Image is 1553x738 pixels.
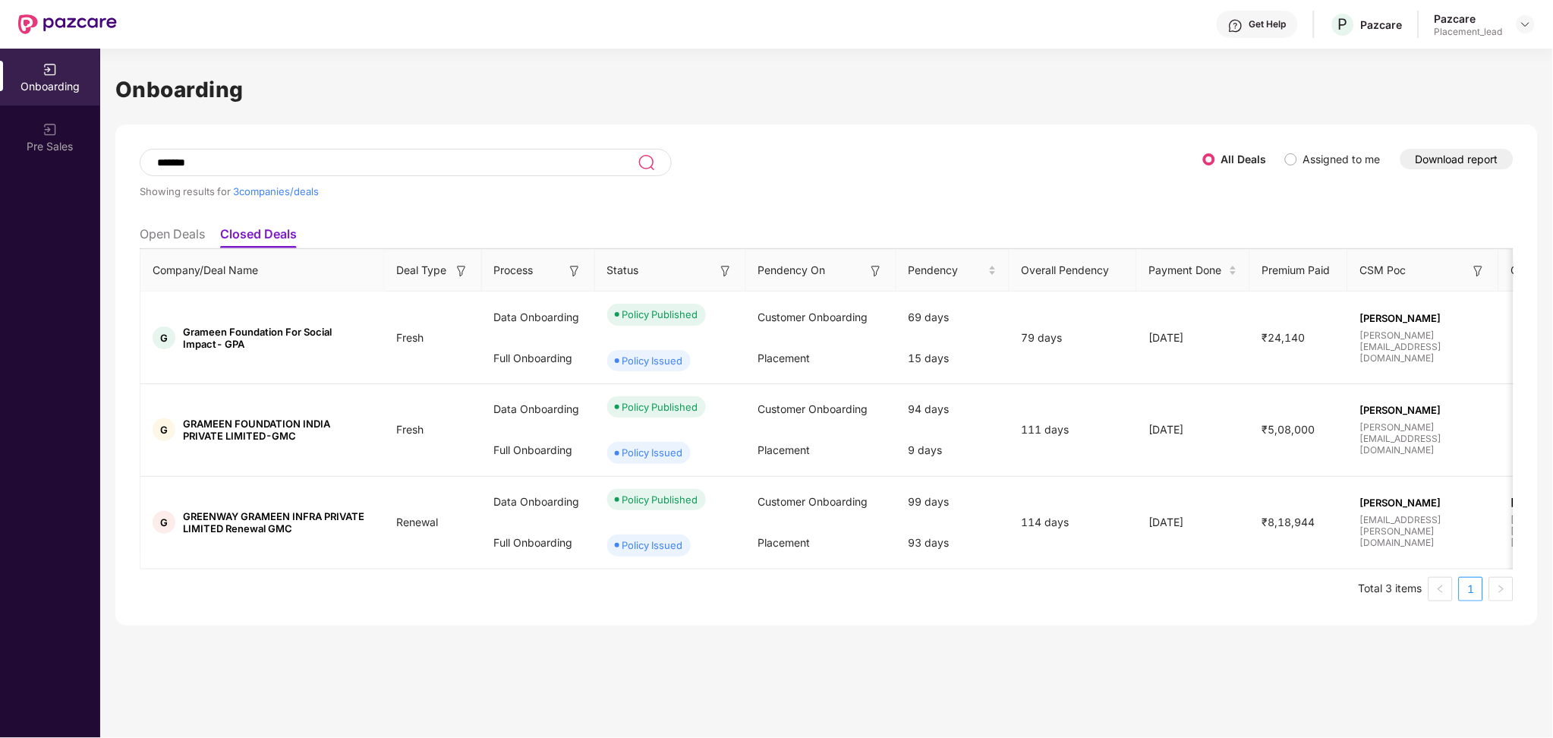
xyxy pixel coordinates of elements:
img: svg+xml;base64,PHN2ZyB3aWR0aD0iMjQiIGhlaWdodD0iMjUiIHZpZXdCb3g9IjAgMCAyNCAyNSIgZmlsbD0ibm9uZSIgeG... [638,153,655,172]
span: Customer Onboarding [758,495,868,508]
li: Closed Deals [220,226,297,248]
span: right [1497,585,1506,594]
div: 111 days [1010,421,1137,438]
div: 93 days [896,522,1010,563]
div: 99 days [896,481,1010,522]
th: Premium Paid [1250,250,1348,292]
div: [DATE] [1137,514,1250,531]
span: Placement [758,443,811,456]
span: CSM Poc [1360,262,1407,279]
div: 114 days [1010,514,1137,531]
th: Payment Done [1137,250,1250,292]
div: 9 days [896,430,1010,471]
div: Policy Issued [622,538,683,553]
img: New Pazcare Logo [18,14,117,34]
img: svg+xml;base64,PHN2ZyB3aWR0aD0iMjAiIGhlaWdodD0iMjAiIHZpZXdCb3g9IjAgMCAyMCAyMCIgZmlsbD0ibm9uZSIgeG... [43,122,58,137]
li: Next Page [1489,577,1514,601]
span: Fresh [384,423,436,436]
li: Open Deals [140,226,205,248]
img: svg+xml;base64,PHN2ZyB3aWR0aD0iMTYiIGhlaWdodD0iMTYiIHZpZXdCb3g9IjAgMCAxNiAxNiIgZmlsbD0ibm9uZSIgeG... [454,263,469,279]
div: [DATE] [1137,421,1250,438]
img: svg+xml;base64,PHN2ZyB3aWR0aD0iMTYiIGhlaWdodD0iMTYiIHZpZXdCb3g9IjAgMCAxNiAxNiIgZmlsbD0ibm9uZSIgeG... [868,263,884,279]
div: 15 days [896,338,1010,379]
li: Previous Page [1429,577,1453,601]
a: 1 [1460,578,1482,601]
span: Pendency On [758,262,826,279]
span: [PERSON_NAME] [1360,404,1486,416]
div: Pazcare [1435,11,1503,26]
span: ₹24,140 [1250,331,1318,344]
div: 79 days [1010,330,1137,346]
th: Pendency [896,250,1010,292]
button: right [1489,577,1514,601]
div: G [153,418,175,441]
span: Grameen Foundation For Social Impact- GPA [183,326,372,350]
span: 3 companies/deals [233,185,319,197]
div: Policy Issued [622,353,683,368]
label: All Deals [1221,153,1267,166]
button: left [1429,577,1453,601]
span: GREENWAY GRAMEEN INFRA PRIVATE LIMITED Renewal GMC [183,510,372,535]
div: Placement_lead [1435,26,1503,38]
span: Deal Type [396,262,446,279]
div: Full Onboarding [482,430,595,471]
span: left [1436,585,1445,594]
div: Get Help [1249,18,1287,30]
label: Assigned to me [1303,153,1381,166]
img: svg+xml;base64,PHN2ZyBpZD0iRHJvcGRvd24tMzJ4MzIiIHhtbG5zPSJodHRwOi8vd3d3LnczLm9yZy8yMDAwL3N2ZyIgd2... [1520,18,1532,30]
span: ₹5,08,000 [1250,423,1328,436]
span: [EMAIL_ADDRESS][PERSON_NAME][DOMAIN_NAME] [1360,514,1486,548]
div: Full Onboarding [482,522,595,563]
div: Showing results for [140,185,1203,197]
div: Policy Issued [622,445,683,460]
div: Pazcare [1361,17,1403,32]
div: Policy Published [622,307,698,322]
span: Pendency [909,262,985,279]
span: [PERSON_NAME] [1360,312,1486,324]
span: [PERSON_NAME][EMAIL_ADDRESS][DOMAIN_NAME] [1360,330,1486,364]
span: Placement [758,536,811,549]
div: 69 days [896,297,1010,338]
li: Total 3 items [1359,577,1422,601]
li: 1 [1459,577,1483,601]
div: Full Onboarding [482,338,595,379]
span: ₹8,18,944 [1250,516,1328,528]
div: [DATE] [1137,330,1250,346]
img: svg+xml;base64,PHN2ZyBpZD0iSGVscC0zMngzMiIgeG1sbnM9Imh0dHA6Ly93d3cudzMub3JnLzIwMDAvc3ZnIiB3aWR0aD... [1228,18,1243,33]
button: Download report [1400,149,1514,169]
span: Customer Onboarding [758,402,868,415]
img: svg+xml;base64,PHN2ZyB3aWR0aD0iMTYiIGhlaWdodD0iMTYiIHZpZXdCb3g9IjAgMCAxNiAxNiIgZmlsbD0ibm9uZSIgeG... [718,263,733,279]
img: svg+xml;base64,PHN2ZyB3aWR0aD0iMTYiIGhlaWdodD0iMTYiIHZpZXdCb3g9IjAgMCAxNiAxNiIgZmlsbD0ibm9uZSIgeG... [1471,263,1486,279]
img: svg+xml;base64,PHN2ZyB3aWR0aD0iMjAiIGhlaWdodD0iMjAiIHZpZXdCb3g9IjAgMCAyMCAyMCIgZmlsbD0ibm9uZSIgeG... [43,62,58,77]
th: Overall Pendency [1010,250,1137,292]
span: Status [607,262,639,279]
span: Payment Done [1149,262,1226,279]
span: Placement [758,352,811,364]
div: Policy Published [622,492,698,507]
div: G [153,511,175,534]
div: Data Onboarding [482,297,595,338]
h1: Onboarding [115,73,1538,106]
span: GRAMEEN FOUNDATION INDIA PRIVATE LIMITED-GMC [183,418,372,442]
span: Fresh [384,331,436,344]
span: Process [494,262,534,279]
span: [PERSON_NAME][EMAIL_ADDRESS][DOMAIN_NAME] [1360,421,1486,456]
span: Customer Onboarding [758,311,868,323]
span: [PERSON_NAME] [1360,497,1486,509]
span: P [1338,15,1348,33]
th: Company/Deal Name [140,250,384,292]
div: 94 days [896,389,1010,430]
div: Data Onboarding [482,389,595,430]
div: Data Onboarding [482,481,595,522]
div: G [153,326,175,349]
div: Policy Published [622,399,698,415]
span: Renewal [384,516,450,528]
img: svg+xml;base64,PHN2ZyB3aWR0aD0iMTYiIGhlaWdodD0iMTYiIHZpZXdCb3g9IjAgMCAxNiAxNiIgZmlsbD0ibm9uZSIgeG... [567,263,582,279]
